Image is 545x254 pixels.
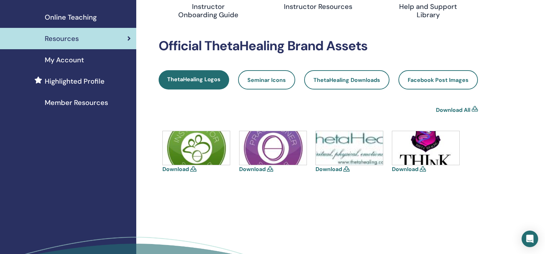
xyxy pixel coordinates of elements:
[45,55,84,65] span: My Account
[408,76,469,84] span: Facebook Post Images
[159,38,478,54] h2: Official ThetaHealing Brand Assets
[392,131,459,165] img: think-shield.jpg
[173,2,244,19] h4: Instructor Onboarding Guide
[316,166,342,173] a: Download
[239,131,307,165] img: icons-practitioner.jpg
[162,166,189,173] a: Download
[283,2,354,11] h4: Instructor Resources
[304,70,389,89] a: ThetaHealing Downloads
[238,70,295,89] a: Seminar Icons
[45,12,97,22] span: Online Teaching
[45,33,79,44] span: Resources
[239,166,266,173] a: Download
[159,70,229,89] a: ThetaHealing Logos
[163,131,230,165] img: icons-instructor.jpg
[313,76,380,84] span: ThetaHealing Downloads
[247,76,286,84] span: Seminar Icons
[167,76,221,83] span: ThetaHealing Logos
[522,231,538,247] div: Open Intercom Messenger
[316,131,383,165] img: thetahealing-logo-a-copy.jpg
[393,2,464,19] h4: Help and Support Library
[392,166,418,173] a: Download
[45,97,108,108] span: Member Resources
[436,106,470,114] a: Download All
[398,70,478,89] a: Facebook Post Images
[45,76,105,86] span: Highlighted Profile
